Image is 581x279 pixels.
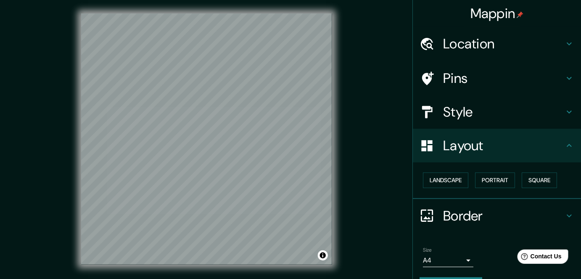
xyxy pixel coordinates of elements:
[423,173,468,188] button: Landscape
[413,27,581,61] div: Location
[517,11,523,18] img: pin-icon.png
[443,207,564,224] h4: Border
[413,199,581,233] div: Border
[413,129,581,162] div: Layout
[522,173,557,188] button: Square
[423,246,432,253] label: Size
[443,35,564,52] h4: Location
[470,5,524,22] h4: Mappin
[423,254,473,267] div: A4
[318,250,328,260] button: Toggle attribution
[443,137,564,154] h4: Layout
[443,70,564,87] h4: Pins
[506,246,572,270] iframe: Help widget launcher
[443,104,564,120] h4: Style
[413,95,581,129] div: Style
[475,173,515,188] button: Portrait
[81,13,332,265] canvas: Map
[413,61,581,95] div: Pins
